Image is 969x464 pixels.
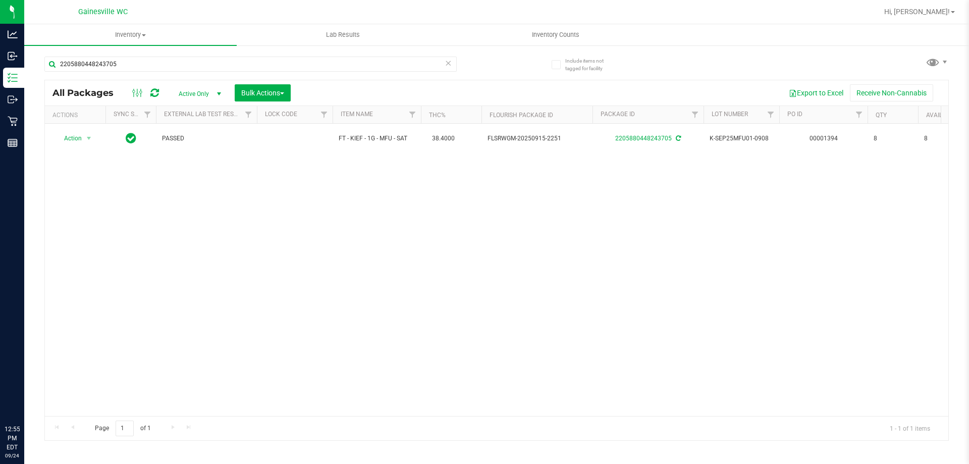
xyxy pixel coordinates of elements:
[126,131,136,145] span: In Sync
[116,421,134,436] input: 1
[24,24,237,45] a: Inventory
[241,89,284,97] span: Bulk Actions
[488,134,586,143] span: FLSRWGM-20250915-2251
[687,106,704,123] a: Filter
[601,111,635,118] a: Package ID
[5,425,20,452] p: 12:55 PM EDT
[316,106,333,123] a: Filter
[237,24,449,45] a: Lab Results
[139,106,156,123] a: Filter
[78,8,128,16] span: Gainesville WC
[83,131,95,145] span: select
[86,421,159,436] span: Page of 1
[782,84,850,101] button: Export to Excel
[810,135,838,142] a: 00001394
[674,135,681,142] span: Sync from Compliance System
[490,112,553,119] a: Flourish Package ID
[874,134,912,143] span: 8
[55,131,82,145] span: Action
[341,111,373,118] a: Item Name
[8,116,18,126] inline-svg: Retail
[240,106,257,123] a: Filter
[851,106,868,123] a: Filter
[8,73,18,83] inline-svg: Inventory
[445,57,452,70] span: Clear
[884,8,950,16] span: Hi, [PERSON_NAME]!
[787,111,802,118] a: PO ID
[850,84,933,101] button: Receive Non-Cannabis
[8,138,18,148] inline-svg: Reports
[8,94,18,105] inline-svg: Outbound
[882,421,938,436] span: 1 - 1 of 1 items
[114,111,152,118] a: Sync Status
[162,134,251,143] span: PASSED
[924,134,962,143] span: 8
[565,57,616,72] span: Include items not tagged for facility
[429,112,446,119] a: THC%
[8,29,18,39] inline-svg: Analytics
[235,84,291,101] button: Bulk Actions
[312,30,373,39] span: Lab Results
[8,51,18,61] inline-svg: Inbound
[449,24,662,45] a: Inventory Counts
[615,135,672,142] a: 2205880448243705
[10,383,40,414] iframe: Resource center
[44,57,457,72] input: Search Package ID, Item Name, SKU, Lot or Part Number...
[763,106,779,123] a: Filter
[5,452,20,459] p: 09/24
[710,134,773,143] span: K-SEP25MFU01-0908
[926,112,956,119] a: Available
[164,111,243,118] a: External Lab Test Result
[339,134,415,143] span: FT - KIEF - 1G - MFU - SAT
[712,111,748,118] a: Lot Number
[427,131,460,146] span: 38.4000
[52,87,124,98] span: All Packages
[404,106,421,123] a: Filter
[265,111,297,118] a: Lock Code
[30,382,42,394] iframe: Resource center unread badge
[52,112,101,119] div: Actions
[876,112,887,119] a: Qty
[518,30,593,39] span: Inventory Counts
[24,30,237,39] span: Inventory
